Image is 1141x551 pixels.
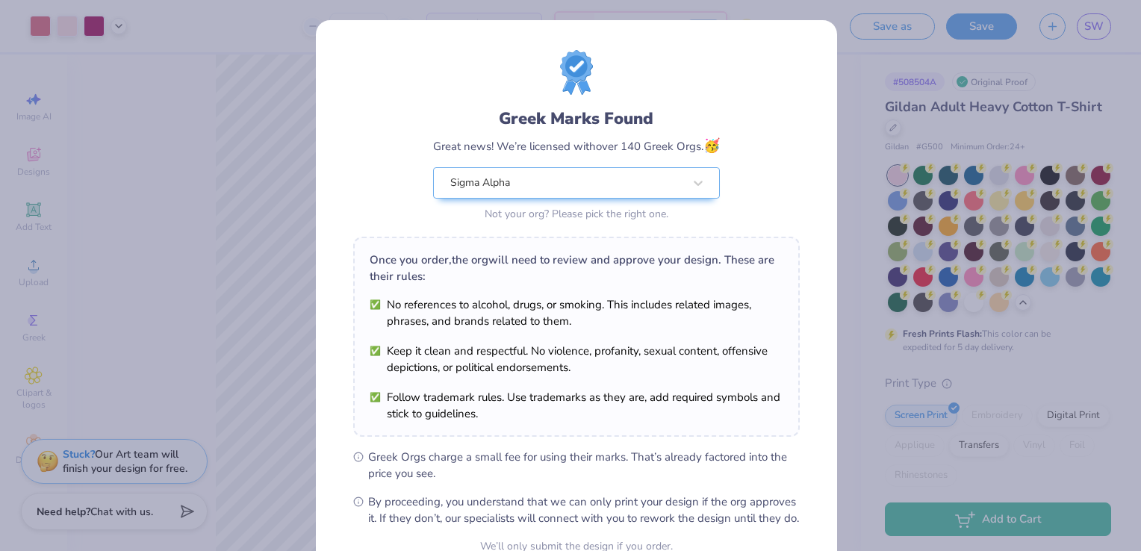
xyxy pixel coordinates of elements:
[433,136,720,156] div: Great news! We’re licensed with over 140 Greek Orgs.
[368,449,800,482] span: Greek Orgs charge a small fee for using their marks. That’s already factored into the price you see.
[370,343,783,376] li: Keep it clean and respectful. No violence, profanity, sexual content, offensive depictions, or po...
[703,137,720,155] span: 🥳
[368,494,800,526] span: By proceeding, you understand that we can only print your design if the org approves it. If they ...
[433,206,720,222] div: Not your org? Please pick the right one.
[370,389,783,422] li: Follow trademark rules. Use trademarks as they are, add required symbols and stick to guidelines.
[370,252,783,284] div: Once you order, the org will need to review and approve your design. These are their rules:
[560,50,593,95] img: license-marks-badge.png
[433,107,720,131] div: Greek Marks Found
[370,296,783,329] li: No references to alcohol, drugs, or smoking. This includes related images, phrases, and brands re...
